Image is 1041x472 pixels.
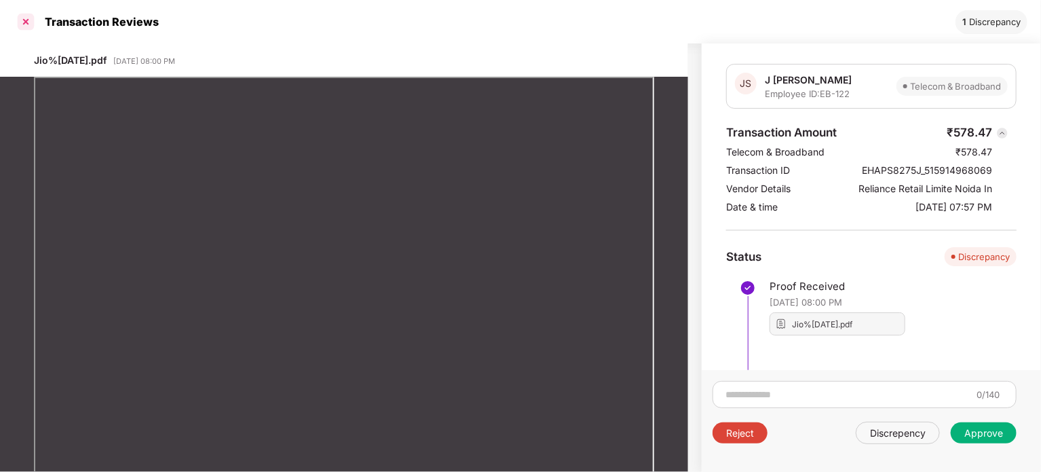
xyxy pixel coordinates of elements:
div: Reliance Retail Limite Noida In [858,182,992,195]
div: Jio%[DATE].pdf [34,54,107,67]
div: [DATE] 08:00 PM [770,296,905,308]
div: Vendor Details [726,182,791,195]
div: [DATE] 08:00 PM [113,57,175,66]
div: J [PERSON_NAME] [765,73,852,88]
div: Transaction ID [726,164,790,177]
div: Telecom & Broadband [910,79,1001,93]
div: Approve [964,426,1003,439]
div: Reject [726,426,754,439]
div: Discrepancy [958,250,1010,264]
img: svg+xml;base64,PHN2ZyBpZD0iU3RlcC1Eb25lLTMyeDMyIiB4bWxucz0iaHR0cDovL3d3dy53My5vcmcvMjAwMC9zdmciIH... [740,280,756,296]
div: Employee ID: EB-122 [765,88,852,100]
span: JS [740,76,752,91]
div: Date & time [726,200,778,213]
div: Jio%[DATE].pdf [792,320,852,329]
div: Telecom & Broadband [726,145,825,158]
div: [DATE] 07:57 PM [915,200,992,213]
div: Discrepency [870,426,926,439]
div: Discrepancy [969,16,1021,28]
div: Transaction Amount [726,125,837,140]
div: EHAPS8275J_515914968069 [862,164,992,177]
div: 0/140 [977,389,1000,401]
div: Transaction Reviews [37,15,159,29]
div: 1 [962,16,966,28]
div: ₹578.47 [947,125,992,140]
img: svg+xml;base64,PHN2ZyBpZD0iQmFjay0zMngzMiIgeG1sbnM9Imh0dHA6Ly93d3cudzMub3JnLzIwMDAvc3ZnIiB3aWR0aD... [996,126,1009,140]
div: ₹578.47 [955,145,992,158]
div: Status [726,249,761,264]
div: Proof Received [770,280,905,293]
img: svg+xml;base64,PHN2ZyB4bWxucz0iaHR0cDovL3d3dy53My5vcmcvMjAwMC9zdmciIHdpZHRoPSIxNiIgaGVpZ2h0PSIxNi... [776,319,787,329]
